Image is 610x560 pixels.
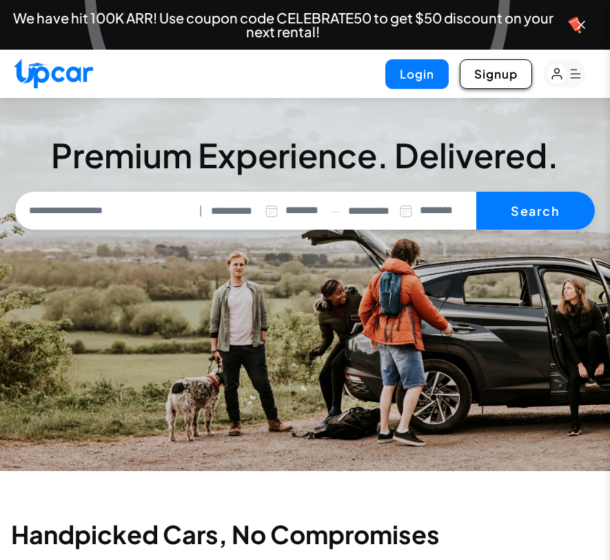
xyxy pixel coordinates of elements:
span: — [331,203,340,219]
button: Search [476,192,595,230]
button: Login [385,59,449,89]
span: | [199,203,203,219]
h3: Premium Experience. Delivered. [15,135,595,175]
button: Signup [460,59,532,89]
img: Upcar Logo [14,59,93,88]
h2: Handpicked Cars, No Compromises [11,521,599,548]
button: Close banner [574,18,588,32]
span: We have hit 100K ARR! Use coupon code CELEBRATE50 to get $50 discount on your next rental! [11,11,555,39]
